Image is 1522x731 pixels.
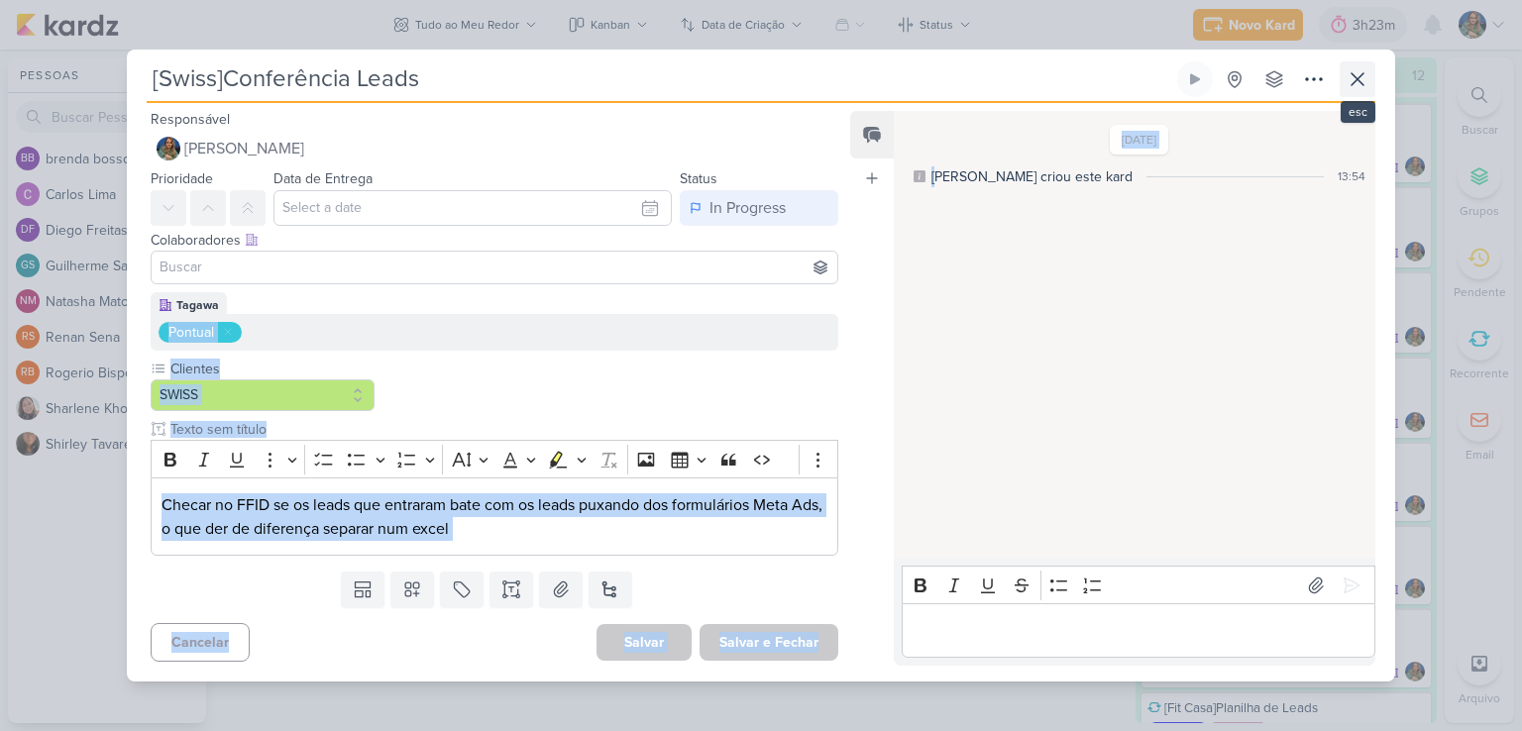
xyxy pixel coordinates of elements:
[151,477,838,556] div: Editor editing area: main
[176,296,219,314] div: Tagawa
[151,440,838,478] div: Editor toolbar
[168,322,214,343] div: Pontual
[273,170,373,187] label: Data de Entrega
[931,166,1133,187] div: [PERSON_NAME] criou este kard
[157,137,180,160] img: Isabella Gutierres
[680,170,717,187] label: Status
[273,190,672,226] input: Select a date
[151,623,250,662] button: Cancelar
[902,566,1375,604] div: Editor toolbar
[162,493,827,541] p: Checar no FFID se os leads que entraram bate com os leads puxando dos formulários Meta Ads, o que...
[151,131,838,166] button: [PERSON_NAME]
[1338,167,1365,185] div: 13:54
[147,61,1173,97] input: Kard Sem Título
[680,190,838,226] button: In Progress
[151,170,213,187] label: Prioridade
[1341,101,1375,123] div: esc
[151,379,375,411] button: SWISS
[902,603,1375,658] div: Editor editing area: main
[151,111,230,128] label: Responsável
[1187,71,1203,87] div: Ligar relógio
[166,419,838,440] input: Texto sem título
[184,137,304,160] span: [PERSON_NAME]
[151,230,838,251] div: Colaboradores
[709,196,786,220] div: In Progress
[156,256,833,279] input: Buscar
[168,359,375,379] label: Clientes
